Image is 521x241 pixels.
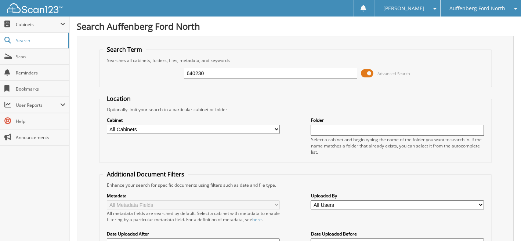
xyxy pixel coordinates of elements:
[383,6,424,11] span: [PERSON_NAME]
[103,182,488,188] div: Enhance your search for specific documents using filters such as date and file type.
[103,106,488,113] div: Optionally limit your search to a particular cabinet or folder
[377,71,410,76] span: Advanced Search
[16,134,65,140] span: Announcements
[311,193,484,199] label: Uploaded By
[311,136,484,155] div: Select a cabinet and begin typing the name of the folder you want to search in. If the name match...
[449,6,505,11] span: Auffenberg Ford North
[252,216,262,223] a: here
[16,86,65,92] span: Bookmarks
[311,117,484,123] label: Folder
[107,231,280,237] label: Date Uploaded After
[16,21,60,28] span: Cabinets
[107,193,280,199] label: Metadata
[7,3,62,13] img: scan123-logo-white.svg
[16,54,65,60] span: Scan
[311,231,484,237] label: Date Uploaded Before
[103,170,188,178] legend: Additional Document Filters
[16,37,64,44] span: Search
[103,95,134,103] legend: Location
[77,20,514,32] h1: Search Auffenberg Ford North
[16,70,65,76] span: Reminders
[107,210,280,223] div: All metadata fields are searched by default. Select a cabinet with metadata to enable filtering b...
[103,57,488,63] div: Searches all cabinets, folders, files, metadata, and keywords
[107,117,280,123] label: Cabinet
[16,118,65,124] span: Help
[16,102,60,108] span: User Reports
[103,45,146,54] legend: Search Term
